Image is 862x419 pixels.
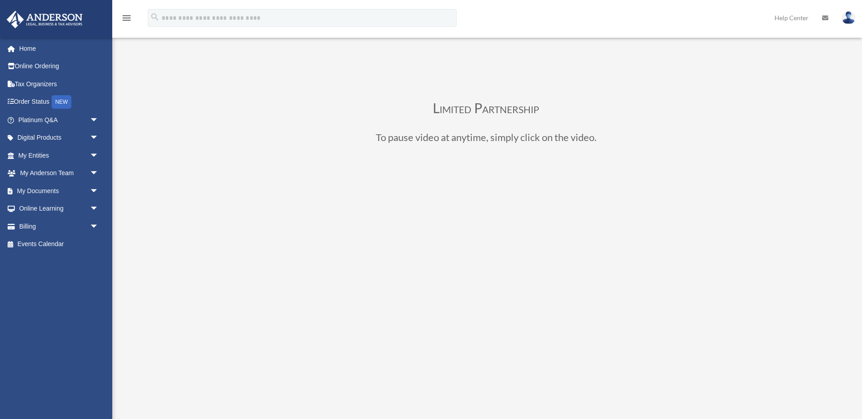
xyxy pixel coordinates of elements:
i: search [150,12,160,22]
img: User Pic [842,11,855,24]
span: arrow_drop_down [90,200,108,218]
h3: To pause video at anytime, simply click on the video. [244,132,729,147]
a: Online Ordering [6,57,112,75]
a: My Documentsarrow_drop_down [6,182,112,200]
a: Home [6,40,112,57]
a: menu [121,16,132,23]
span: arrow_drop_down [90,182,108,200]
span: arrow_drop_down [90,111,108,129]
a: Digital Productsarrow_drop_down [6,129,112,147]
a: Platinum Q&Aarrow_drop_down [6,111,112,129]
a: Billingarrow_drop_down [6,217,112,235]
a: Tax Organizers [6,75,112,93]
span: arrow_drop_down [90,129,108,147]
a: Online Learningarrow_drop_down [6,200,112,218]
div: NEW [52,95,71,109]
span: arrow_drop_down [90,164,108,183]
a: Order StatusNEW [6,93,112,111]
a: My Anderson Teamarrow_drop_down [6,164,112,182]
h3: Limited Partnership [244,101,729,119]
a: My Entitiesarrow_drop_down [6,146,112,164]
a: Events Calendar [6,235,112,253]
img: Anderson Advisors Platinum Portal [4,11,85,28]
i: menu [121,13,132,23]
span: arrow_drop_down [90,217,108,236]
span: arrow_drop_down [90,146,108,165]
